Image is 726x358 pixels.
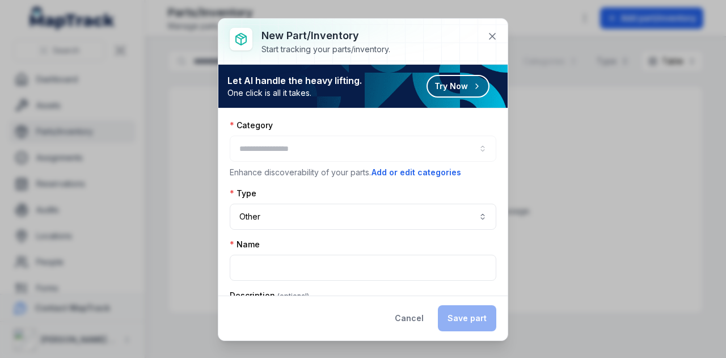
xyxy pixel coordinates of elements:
label: Type [230,188,256,199]
label: Description [230,290,309,301]
label: Category [230,120,273,131]
strong: Let AI handle the heavy lifting. [227,74,362,87]
div: Start tracking your parts/inventory. [261,44,390,55]
span: One click is all it takes. [227,87,362,99]
button: Add or edit categories [371,166,462,179]
button: Try Now [427,75,489,98]
label: Name [230,239,260,250]
p: Enhance discoverability of your parts. [230,166,496,179]
button: Cancel [385,305,433,331]
button: Other [230,204,496,230]
h3: New part/inventory [261,28,390,44]
input: :r17n:-form-item-label [230,255,496,281]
